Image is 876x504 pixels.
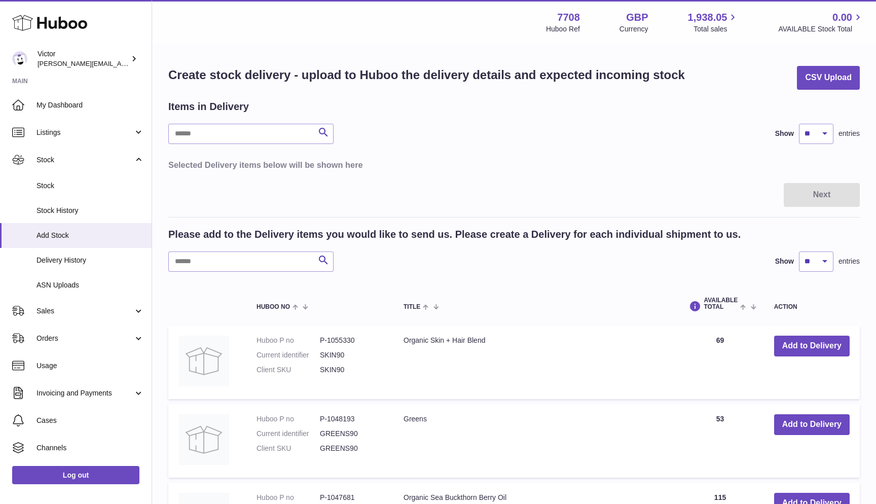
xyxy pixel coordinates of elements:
dt: Huboo P no [257,493,320,502]
td: 53 [676,404,763,478]
td: Greens [393,404,676,478]
a: Log out [12,466,139,484]
span: entries [838,129,860,138]
td: Organic Skin + Hair Blend [393,326,676,399]
a: 1,938.05 Total sales [688,11,739,34]
button: Add to Delivery [774,336,850,356]
div: Action [774,304,850,310]
span: Channels [36,443,144,453]
span: Add Stock [36,231,144,240]
div: Victor [38,49,129,68]
img: victor@erbology.co [12,51,27,66]
dt: Current identifier [257,350,320,360]
span: Invoicing and Payments [36,388,133,398]
button: CSV Upload [797,66,860,90]
span: Stock [36,181,144,191]
dt: Huboo P no [257,414,320,424]
strong: GBP [626,11,648,24]
dd: GREENS90 [320,444,383,453]
label: Show [775,129,794,138]
h1: Create stock delivery - upload to Huboo the delivery details and expected incoming stock [168,67,685,83]
span: Cases [36,416,144,425]
img: Organic Skin + Hair Blend [178,336,229,386]
span: Sales [36,306,133,316]
h2: Items in Delivery [168,100,249,114]
span: Title [404,304,420,310]
span: Stock [36,155,133,165]
strong: 7708 [557,11,580,24]
dd: P-1047681 [320,493,383,502]
span: 1,938.05 [688,11,727,24]
td: 69 [676,326,763,399]
span: [PERSON_NAME][EMAIL_ADDRESS][DOMAIN_NAME] [38,59,203,67]
dd: P-1055330 [320,336,383,345]
img: Greens [178,414,229,465]
a: 0.00 AVAILABLE Stock Total [778,11,864,34]
span: AVAILABLE Stock Total [778,24,864,34]
span: Total sales [693,24,739,34]
span: Delivery History [36,256,144,265]
span: My Dashboard [36,100,144,110]
div: Currency [619,24,648,34]
dt: Client SKU [257,444,320,453]
dd: SKIN90 [320,365,383,375]
dd: GREENS90 [320,429,383,439]
span: ASN Uploads [36,280,144,290]
span: 0.00 [832,11,852,24]
div: Huboo Ref [546,24,580,34]
dt: Current identifier [257,429,320,439]
span: Usage [36,361,144,371]
span: Huboo no [257,304,290,310]
span: Orders [36,334,133,343]
span: AVAILABLE Total [704,297,738,310]
dd: P-1048193 [320,414,383,424]
span: Stock History [36,206,144,215]
label: Show [775,257,794,266]
h3: Selected Delivery items below will be shown here [168,159,860,170]
dt: Client SKU [257,365,320,375]
h2: Please add to the Delivery items you would like to send us. Please create a Delivery for each ind... [168,228,741,241]
span: entries [838,257,860,266]
span: Listings [36,128,133,137]
dd: SKIN90 [320,350,383,360]
dt: Huboo P no [257,336,320,345]
button: Add to Delivery [774,414,850,435]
